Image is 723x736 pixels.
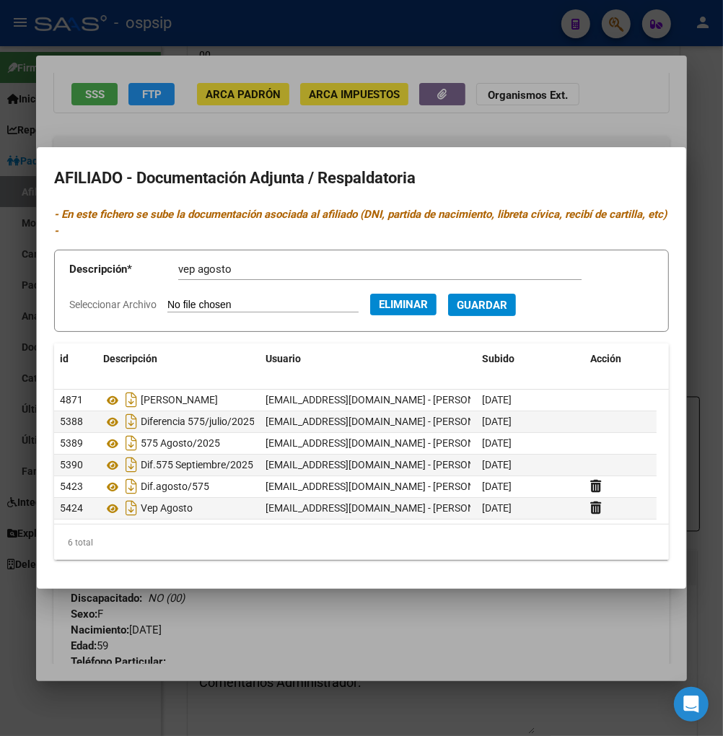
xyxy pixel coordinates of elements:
[266,394,510,406] span: [EMAIL_ADDRESS][DOMAIN_NAME] - [PERSON_NAME]
[60,353,69,364] span: id
[54,525,669,561] div: 6 total
[97,343,260,374] datatable-header-cell: Descripción
[54,165,669,192] h2: AFILIADO - Documentación Adjunta / Respaldatoria
[482,459,512,470] span: [DATE]
[141,481,209,493] span: Dif.agosto/575
[122,388,141,411] i: Descargar documento
[122,453,141,476] i: Descargar documento
[482,416,512,427] span: [DATE]
[674,687,709,722] div: Open Intercom Messenger
[482,502,512,514] span: [DATE]
[448,294,516,316] button: Guardar
[69,261,178,278] p: Descripción
[141,503,193,514] span: Vep Agosto
[122,475,141,498] i: Descargar documento
[122,431,141,455] i: Descargar documento
[69,299,157,310] span: Seleccionar Archivo
[122,496,141,520] i: Descargar documento
[266,481,510,492] span: [EMAIL_ADDRESS][DOMAIN_NAME] - [PERSON_NAME]
[584,343,657,374] datatable-header-cell: Acción
[54,343,97,374] datatable-header-cell: id
[141,416,255,428] span: Diferencia 575/julio/2025
[54,208,667,237] i: - En este fichero se sube la documentación asociada al afiliado (DNI, partida de nacimiento, libr...
[266,437,510,449] span: [EMAIL_ADDRESS][DOMAIN_NAME] - [PERSON_NAME]
[482,437,512,449] span: [DATE]
[141,395,218,406] span: [PERSON_NAME]
[266,502,510,514] span: [EMAIL_ADDRESS][DOMAIN_NAME] - [PERSON_NAME]
[260,343,476,374] datatable-header-cell: Usuario
[122,410,141,433] i: Descargar documento
[482,353,514,364] span: Subido
[60,481,83,492] span: 5423
[457,299,507,312] span: Guardar
[379,298,428,311] span: Eliminar
[60,394,83,406] span: 4871
[60,416,83,427] span: 5388
[482,481,512,492] span: [DATE]
[60,459,83,470] span: 5390
[60,502,83,514] span: 5424
[370,294,437,315] button: Eliminar
[103,353,157,364] span: Descripción
[590,353,621,364] span: Acción
[141,460,253,471] span: Dif.575 Septiembre/2025
[266,459,510,470] span: [EMAIL_ADDRESS][DOMAIN_NAME] - [PERSON_NAME]
[60,437,83,449] span: 5389
[476,343,584,374] datatable-header-cell: Subido
[266,353,301,364] span: Usuario
[266,416,510,427] span: [EMAIL_ADDRESS][DOMAIN_NAME] - [PERSON_NAME]
[482,394,512,406] span: [DATE]
[141,438,220,450] span: 575 Agosto/2025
